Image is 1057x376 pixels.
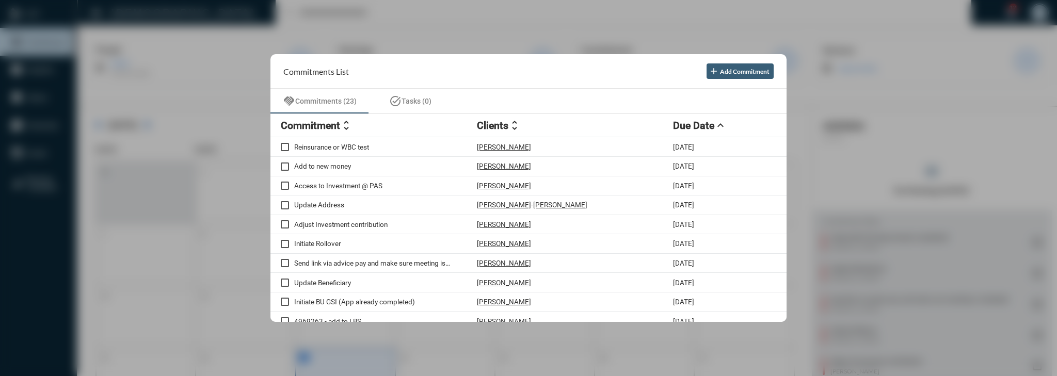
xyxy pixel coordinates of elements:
[281,120,340,132] h2: Commitment
[294,279,477,287] p: Update Beneficiary
[294,182,477,190] p: Access to Investment @ PAS
[477,298,531,306] p: [PERSON_NAME]
[294,239,477,248] p: Initiate Rollover
[294,162,477,170] p: Add to new money
[707,63,774,79] button: Add Commitment
[673,182,694,190] p: [DATE]
[294,201,477,209] p: Update Address
[673,317,694,325] p: [DATE]
[531,201,533,209] p: -
[673,143,694,151] p: [DATE]
[673,120,714,132] h2: Due Date
[283,95,295,107] mat-icon: handshake
[709,66,719,76] mat-icon: add
[533,201,587,209] p: [PERSON_NAME]
[389,95,402,107] mat-icon: task_alt
[340,119,353,132] mat-icon: unfold_more
[477,143,531,151] p: [PERSON_NAME]
[673,220,694,228] p: [DATE]
[477,259,531,267] p: [PERSON_NAME]
[673,298,694,306] p: [DATE]
[673,259,694,267] p: [DATE]
[477,279,531,287] p: [PERSON_NAME]
[477,162,531,170] p: [PERSON_NAME]
[294,317,477,325] p: 4969263 - add to LBS
[673,239,694,248] p: [DATE]
[673,201,694,209] p: [DATE]
[714,119,727,132] mat-icon: expand_less
[477,120,508,132] h2: Clients
[294,143,477,151] p: Reinsurance or WBC test
[477,220,531,228] p: [PERSON_NAME]
[295,97,357,105] span: Commitments (23)
[402,97,431,105] span: Tasks (0)
[294,220,477,228] p: Adjust Investment contribution
[477,239,531,248] p: [PERSON_NAME]
[294,259,477,267] p: Send link via advice pay and make sure meeting is scheduled
[673,162,694,170] p: [DATE]
[673,279,694,287] p: [DATE]
[477,182,531,190] p: [PERSON_NAME]
[294,298,477,306] p: Initiate BU GSI (App already completed)
[283,67,349,76] h2: Commitments List
[477,201,531,209] p: [PERSON_NAME]
[508,119,521,132] mat-icon: unfold_more
[477,317,531,325] p: [PERSON_NAME]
